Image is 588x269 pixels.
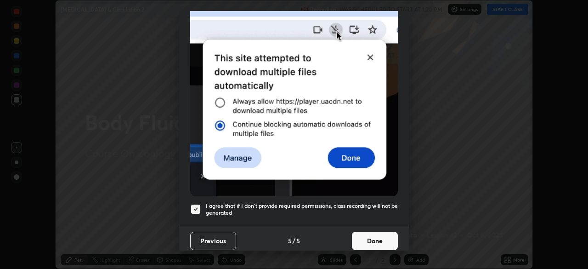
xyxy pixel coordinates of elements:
button: Previous [190,232,236,250]
button: Done [352,232,398,250]
h4: / [293,236,295,246]
h4: 5 [288,236,292,246]
h4: 5 [296,236,300,246]
h5: I agree that if I don't provide required permissions, class recording will not be generated [206,202,398,217]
